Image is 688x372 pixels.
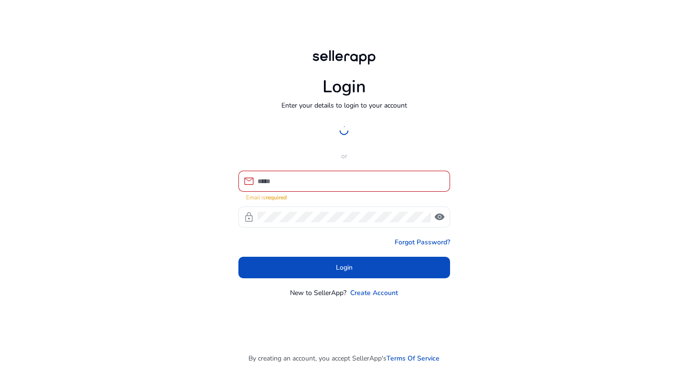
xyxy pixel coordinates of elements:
[336,263,353,273] span: Login
[434,211,445,223] span: visibility
[266,194,287,201] strong: required
[350,288,398,298] a: Create Account
[246,192,442,202] mat-error: Email is
[243,175,255,187] span: mail
[238,151,450,161] p: or
[290,288,346,298] p: New to SellerApp?
[238,257,450,278] button: Login
[243,211,255,223] span: lock
[281,100,407,110] p: Enter your details to login to your account
[322,77,366,97] h1: Login
[395,237,450,247] a: Forgot Password?
[387,353,440,363] a: Terms Of Service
